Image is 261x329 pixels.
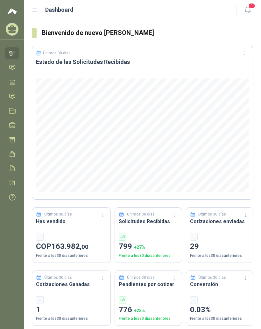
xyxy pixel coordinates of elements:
[190,253,249,259] p: Frente a los 30 días anteriores
[190,241,249,253] p: 29
[248,3,255,9] span: 1
[242,4,253,16] button: 1
[36,241,107,253] p: COP
[36,217,107,225] h3: Has vendido
[119,316,178,322] p: Frente a los 30 días anteriores
[198,275,226,281] p: Últimos 30 días
[36,58,249,66] h3: Estado de las Solicitudes Recibidas
[51,242,88,251] span: 163.982
[119,253,178,259] p: Frente a los 30 días anteriores
[127,275,155,281] p: Últimos 30 días
[42,28,253,38] h3: Bienvenido de nuevo [PERSON_NAME]
[190,280,249,288] h3: Conversión
[119,304,178,316] p: 776
[190,233,198,241] div: -
[44,275,72,281] p: Últimos 30 días
[134,308,145,313] span: + 23 %
[43,51,71,55] p: Últimos 30 días
[7,8,17,15] img: Logo peakr
[119,280,178,288] h3: Pendientes por cotizar
[119,241,178,253] p: 799
[190,304,249,316] p: 0.03%
[190,217,249,225] h3: Cotizaciones enviadas
[44,211,72,217] p: Últimos 30 días
[190,316,249,322] p: Frente a los 30 días anteriores
[190,296,198,304] div: -
[36,304,107,316] p: 1
[36,296,44,304] div: -
[198,211,226,217] p: Últimos 30 días
[36,233,44,241] div: -
[36,280,107,288] h3: Cotizaciones Ganadas
[119,217,178,225] h3: Solicitudes Recibidas
[36,316,107,322] p: Frente a los 30 días anteriores
[36,253,107,259] p: Frente a los 30 días anteriores
[45,5,74,14] h1: Dashboard
[80,243,88,250] span: ,00
[134,245,145,250] span: + 27 %
[127,211,155,217] p: Últimos 30 días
